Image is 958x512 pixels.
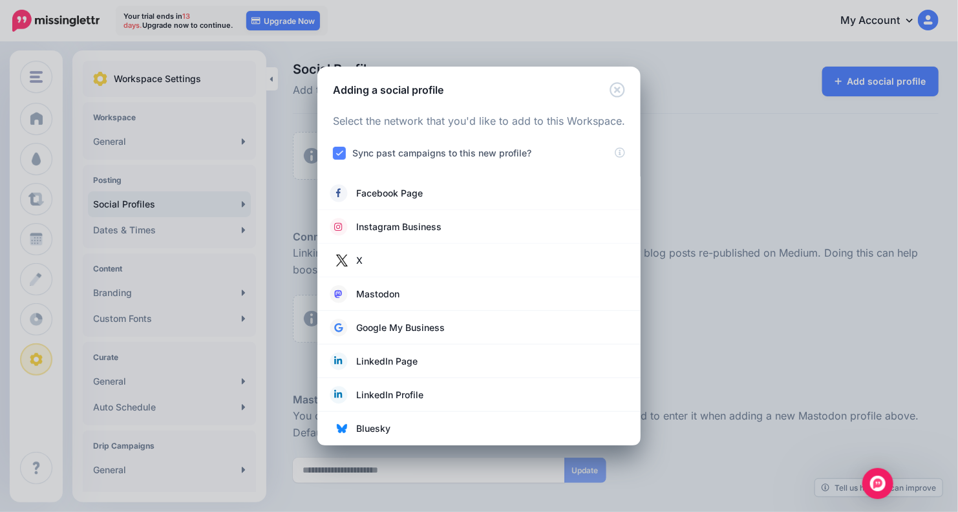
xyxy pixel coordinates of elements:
[333,113,625,130] p: Select the network that you'd like to add to this Workspace.
[610,82,625,98] button: Close
[356,387,423,403] span: LinkedIn Profile
[337,423,347,434] img: bluesky.png
[356,421,390,436] span: Bluesky
[356,286,399,302] span: Mastodon
[332,250,352,271] img: twitter.jpg
[356,186,423,201] span: Facebook Page
[330,251,628,270] a: X
[330,352,628,370] a: LinkedIn Page
[330,218,628,236] a: Instagram Business
[333,82,443,98] h5: Adding a social profile
[330,319,628,337] a: Google My Business
[330,184,628,202] a: Facebook Page
[356,253,363,268] span: X
[330,285,628,303] a: Mastodon
[330,386,628,404] a: LinkedIn Profile
[352,145,531,160] label: Sync past campaigns to this new profile?
[356,354,418,369] span: LinkedIn Page
[862,468,893,499] div: Open Intercom Messenger
[356,320,445,336] span: Google My Business
[356,219,442,235] span: Instagram Business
